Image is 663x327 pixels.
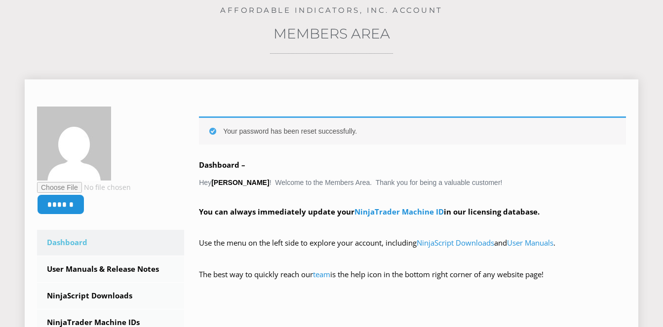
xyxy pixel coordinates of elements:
strong: [PERSON_NAME] [211,179,269,186]
div: Hey ! Welcome to the Members Area. Thank you for being a valuable customer! [199,116,626,295]
a: NinjaScript Downloads [37,283,184,309]
a: Affordable Indicators, Inc. Account [220,5,443,15]
strong: You can always immediately update your in our licensing database. [199,207,540,217]
img: 65cf64fe78410ebf07f99ba44885a7f34f1af08b45e4e27e44001a486f019d52 [37,107,111,181]
a: NinjaScript Downloads [417,238,494,248]
p: Use the menu on the left side to explore your account, including and . [199,236,626,264]
div: Your password has been reset successfully. [199,116,626,145]
a: Members Area [273,25,390,42]
a: User Manuals & Release Notes [37,256,184,282]
p: The best way to quickly reach our is the help icon in the bottom right corner of any website page! [199,268,626,295]
a: team [313,269,330,279]
a: Dashboard [37,230,184,255]
a: NinjaTrader Machine ID [354,207,444,217]
a: User Manuals [507,238,553,248]
b: Dashboard – [199,160,245,170]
